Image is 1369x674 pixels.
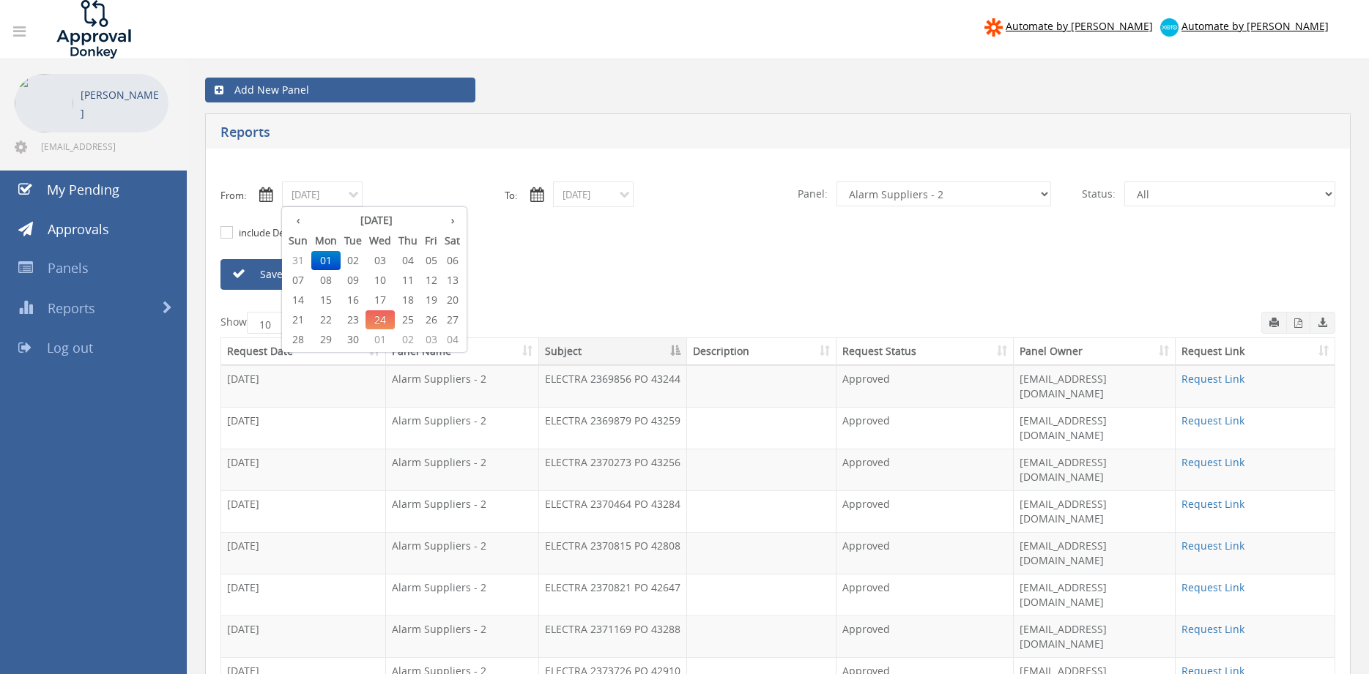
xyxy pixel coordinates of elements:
[341,271,366,290] span: 09
[1181,539,1244,553] a: Request Link
[1181,497,1244,511] a: Request Link
[311,291,341,310] span: 15
[421,310,441,329] span: 26
[235,226,322,241] label: include Description
[687,338,836,365] th: Description: activate to sort column ascending
[221,449,386,490] td: [DATE]
[1181,372,1244,386] a: Request Link
[984,18,1003,37] img: zapier-logomark.png
[421,271,441,290] span: 12
[539,532,687,574] td: ELECTRA 2370815 PO 42808
[836,449,1014,490] td: Approved
[836,490,1014,532] td: Approved
[221,407,386,449] td: [DATE]
[285,210,311,231] th: ‹
[221,615,386,657] td: [DATE]
[221,490,386,532] td: [DATE]
[366,330,395,349] span: 01
[366,251,395,270] span: 03
[341,310,366,329] span: 23
[539,407,687,449] td: ELECTRA 2369879 PO 43259
[311,310,341,329] span: 22
[441,231,464,251] th: Sat
[48,299,95,317] span: Reports
[386,615,538,657] td: Alarm Suppliers - 2
[205,78,475,102] a: Add New Panel
[395,251,421,270] span: 04
[421,231,441,251] th: Fri
[539,449,687,490] td: ELECTRA 2370273 PO 43256
[366,231,395,251] th: Wed
[285,330,311,349] span: 28
[1014,365,1175,407] td: [EMAIL_ADDRESS][DOMAIN_NAME]
[395,310,421,329] span: 25
[386,449,538,490] td: Alarm Suppliers - 2
[836,407,1014,449] td: Approved
[441,251,464,270] span: 06
[47,339,93,356] span: Log out
[220,125,1003,143] h5: Reports
[539,365,687,407] td: ELECTRA 2369856 PO 43244
[285,271,311,290] span: 07
[421,291,441,310] span: 19
[311,251,341,270] span: 01
[1181,622,1244,636] a: Request Link
[48,259,89,277] span: Panels
[220,259,389,290] a: Save
[247,312,302,334] select: Showentries
[81,86,161,122] p: [PERSON_NAME]
[836,532,1014,574] td: Approved
[441,291,464,310] span: 20
[789,181,836,206] span: Panel:
[1181,19,1329,33] span: Automate by [PERSON_NAME]
[441,210,464,231] th: ›
[311,271,341,290] span: 08
[505,189,517,203] label: To:
[341,291,366,310] span: 16
[366,310,395,329] span: 24
[1014,449,1175,490] td: [EMAIL_ADDRESS][DOMAIN_NAME]
[1160,18,1179,37] img: xero-logo.png
[285,251,311,270] span: 31
[285,291,311,310] span: 14
[1006,19,1153,33] span: Automate by [PERSON_NAME]
[1181,413,1244,427] a: Request Link
[221,338,386,365] th: Request Date: activate to sort column ascending
[395,271,421,290] span: 11
[285,310,311,329] span: 21
[366,291,395,310] span: 17
[539,490,687,532] td: ELECTRA 2370464 PO 43284
[539,338,687,365] th: Subject: activate to sort column descending
[836,365,1014,407] td: Approved
[395,291,421,310] span: 18
[311,330,341,349] span: 29
[220,189,246,203] label: From:
[341,251,366,270] span: 02
[48,220,109,238] span: Approvals
[386,532,538,574] td: Alarm Suppliers - 2
[341,231,366,251] th: Tue
[311,231,341,251] th: Mon
[47,181,119,198] span: My Pending
[1176,338,1335,365] th: Request Link: activate to sort column ascending
[1181,455,1244,469] a: Request Link
[221,574,386,615] td: [DATE]
[220,312,336,334] label: Show entries
[441,310,464,329] span: 27
[1014,532,1175,574] td: [EMAIL_ADDRESS][DOMAIN_NAME]
[341,330,366,349] span: 30
[836,574,1014,615] td: Approved
[1014,615,1175,657] td: [EMAIL_ADDRESS][DOMAIN_NAME]
[421,330,441,349] span: 03
[221,365,386,407] td: [DATE]
[1014,338,1175,365] th: Panel Owner: activate to sort column ascending
[1014,574,1175,615] td: [EMAIL_ADDRESS][DOMAIN_NAME]
[1014,490,1175,532] td: [EMAIL_ADDRESS][DOMAIN_NAME]
[285,231,311,251] th: Sun
[1181,580,1244,594] a: Request Link
[539,615,687,657] td: ELECTRA 2371169 PO 43288
[836,615,1014,657] td: Approved
[386,407,538,449] td: Alarm Suppliers - 2
[386,365,538,407] td: Alarm Suppliers - 2
[395,231,421,251] th: Thu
